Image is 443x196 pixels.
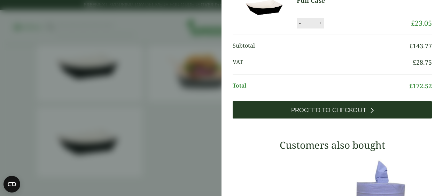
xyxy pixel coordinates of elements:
[233,139,432,151] h3: Customers also bought
[233,58,413,67] span: VAT
[409,82,413,90] span: £
[411,18,432,28] bdi: 23.05
[3,176,20,193] button: Open CMP widget
[413,58,416,66] span: £
[413,58,432,66] bdi: 28.75
[411,18,415,28] span: £
[233,101,432,119] a: Proceed to Checkout
[233,41,409,51] span: Subtotal
[291,106,366,114] span: Proceed to Checkout
[233,81,409,91] span: Total
[317,20,324,26] button: +
[297,20,303,26] button: -
[409,42,432,50] bdi: 143.77
[409,82,432,90] bdi: 172.52
[409,42,413,50] span: £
